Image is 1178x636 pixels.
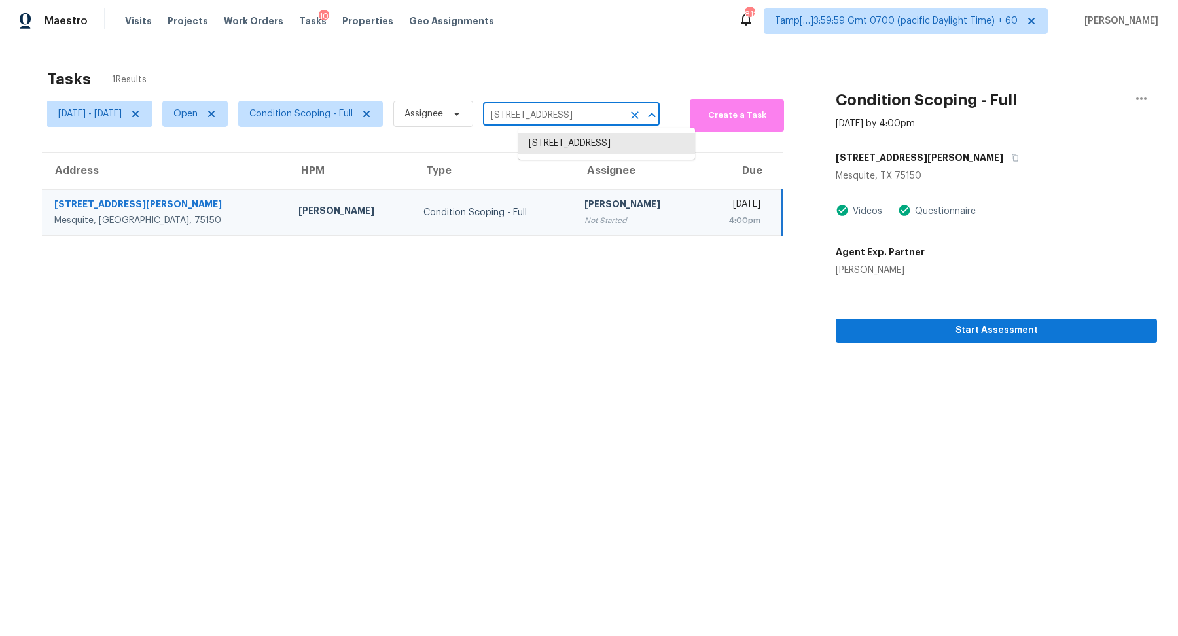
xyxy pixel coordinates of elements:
[836,94,1017,107] h2: Condition Scoping - Full
[898,203,911,217] img: Artifact Present Icon
[836,319,1157,343] button: Start Assessment
[58,107,122,120] span: [DATE] - [DATE]
[319,10,329,23] div: 10
[836,117,915,130] div: [DATE] by 4:00pm
[709,198,760,214] div: [DATE]
[846,323,1147,339] span: Start Assessment
[298,204,402,221] div: [PERSON_NAME]
[836,169,1157,183] div: Mesquite, TX 75150
[690,99,784,132] button: Create a Task
[47,73,91,86] h2: Tasks
[775,14,1018,27] span: Tamp[…]3:59:59 Gmt 0700 (pacific Daylight Time) + 60
[54,214,277,227] div: Mesquite, [GEOGRAPHIC_DATA], 75150
[413,153,574,190] th: Type
[745,8,754,21] div: 812
[574,153,699,190] th: Assignee
[1003,146,1021,169] button: Copy Address
[836,151,1003,164] h5: [STREET_ADDRESS][PERSON_NAME]
[643,106,661,124] button: Close
[696,108,777,123] span: Create a Task
[249,107,353,120] span: Condition Scoping - Full
[836,245,925,258] h5: Agent Exp. Partner
[699,153,781,190] th: Due
[299,16,327,26] span: Tasks
[54,198,277,214] div: [STREET_ADDRESS][PERSON_NAME]
[584,214,688,227] div: Not Started
[42,153,288,190] th: Address
[709,214,760,227] div: 4:00pm
[45,14,88,27] span: Maestro
[483,105,623,126] input: Search by address
[342,14,393,27] span: Properties
[849,205,882,218] div: Videos
[423,206,563,219] div: Condition Scoping - Full
[173,107,198,120] span: Open
[409,14,494,27] span: Geo Assignments
[168,14,208,27] span: Projects
[626,106,644,124] button: Clear
[125,14,152,27] span: Visits
[1079,14,1158,27] span: [PERSON_NAME]
[112,73,147,86] span: 1 Results
[404,107,443,120] span: Assignee
[224,14,283,27] span: Work Orders
[911,205,976,218] div: Questionnaire
[584,198,688,214] div: [PERSON_NAME]
[518,133,695,154] li: [STREET_ADDRESS]
[836,203,849,217] img: Artifact Present Icon
[288,153,413,190] th: HPM
[836,264,925,277] div: [PERSON_NAME]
